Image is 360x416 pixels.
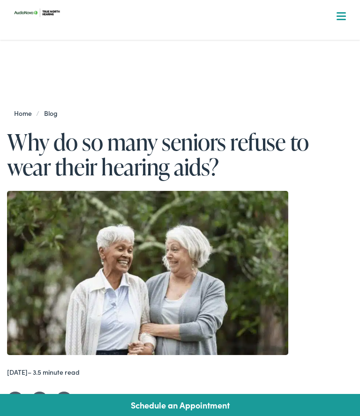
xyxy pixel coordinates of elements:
[7,368,352,376] div: – 3.5 minute read
[7,129,352,179] h1: Why do so many seniors refuse to wear their hearing aids?
[56,392,72,408] a: Share on LinkedIn
[14,108,36,118] a: Home
[31,392,48,408] a: Share on Facebook
[39,108,62,118] a: Blog
[14,108,62,118] span: /
[7,392,23,408] a: Share on Twitter
[14,38,352,67] a: What We Offer
[7,367,28,377] time: [DATE]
